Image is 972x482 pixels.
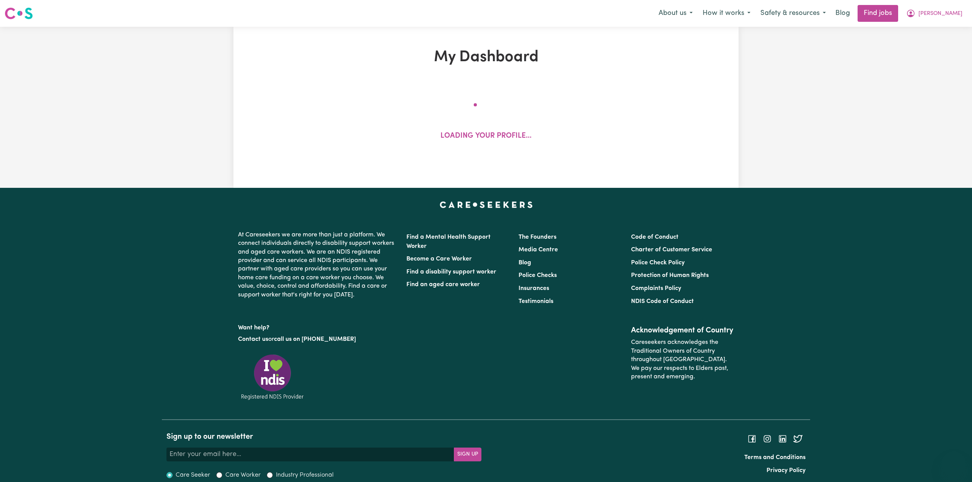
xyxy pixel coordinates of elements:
h2: Sign up to our newsletter [166,432,481,441]
a: Follow Careseekers on Instagram [763,436,772,442]
span: [PERSON_NAME] [918,10,962,18]
a: Blog [519,260,531,266]
a: Become a Care Worker [406,256,472,262]
p: Loading your profile... [440,131,532,142]
a: Protection of Human Rights [631,272,709,278]
a: Privacy Policy [767,467,806,474]
h1: My Dashboard [322,48,650,67]
label: Industry Professional [276,471,334,480]
a: Insurances [519,285,549,291]
button: How it works [698,5,755,21]
p: Careseekers acknowledges the Traditional Owners of Country throughout [GEOGRAPHIC_DATA]. We pay o... [631,335,734,384]
a: Find a disability support worker [406,269,496,275]
a: Careseekers logo [5,5,33,22]
a: Police Checks [519,272,557,278]
a: NDIS Code of Conduct [631,298,694,305]
a: Testimonials [519,298,553,305]
a: Code of Conduct [631,234,678,240]
a: Careseekers home page [440,202,533,208]
img: Registered NDIS provider [238,353,307,401]
input: Enter your email here... [166,448,454,461]
a: Terms and Conditions [744,454,806,461]
button: About us [654,5,698,21]
p: At Careseekers we are more than just a platform. We connect individuals directly to disability su... [238,228,397,302]
a: Find a Mental Health Support Worker [406,234,491,249]
p: or [238,332,397,347]
a: Blog [831,5,855,22]
a: Follow Careseekers on Twitter [793,436,802,442]
h2: Acknowledgement of Country [631,326,734,335]
label: Care Seeker [176,471,210,480]
button: Safety & resources [755,5,831,21]
a: The Founders [519,234,556,240]
a: Contact us [238,336,268,342]
img: Careseekers logo [5,7,33,20]
label: Care Worker [225,471,261,480]
a: Find jobs [858,5,898,22]
a: Follow Careseekers on Facebook [747,436,757,442]
a: Follow Careseekers on LinkedIn [778,436,787,442]
a: Police Check Policy [631,260,685,266]
a: Find an aged care worker [406,282,480,288]
a: Charter of Customer Service [631,247,712,253]
button: Subscribe [454,448,481,461]
a: Complaints Policy [631,285,681,291]
a: Media Centre [519,247,558,253]
a: call us on [PHONE_NUMBER] [274,336,356,342]
p: Want help? [238,321,397,332]
iframe: Button to launch messaging window [941,451,966,476]
button: My Account [901,5,967,21]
